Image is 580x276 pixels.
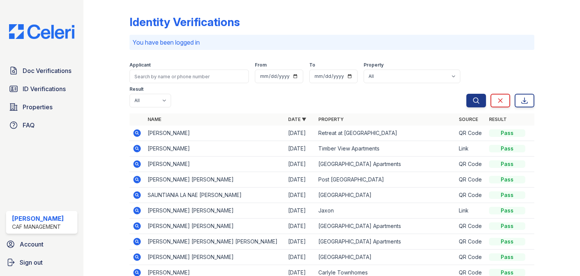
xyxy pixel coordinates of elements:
[489,253,525,261] div: Pass
[456,157,486,172] td: QR Code
[130,86,143,92] label: Result
[285,172,315,188] td: [DATE]
[145,157,285,172] td: [PERSON_NAME]
[315,203,456,219] td: Jaxon
[456,219,486,234] td: QR Code
[285,219,315,234] td: [DATE]
[456,234,486,250] td: QR Code
[489,129,525,137] div: Pass
[3,255,80,270] a: Sign out
[285,157,315,172] td: [DATE]
[285,234,315,250] td: [DATE]
[315,172,456,188] td: Post [GEOGRAPHIC_DATA]
[12,223,64,231] div: CAF Management
[364,62,384,68] label: Property
[489,238,525,245] div: Pass
[130,62,151,68] label: Applicant
[23,121,35,130] span: FAQ
[315,141,456,157] td: Timber View Apartments
[6,99,77,115] a: Properties
[130,70,249,83] input: Search by name or phone number
[489,116,507,122] a: Result
[315,188,456,203] td: [GEOGRAPHIC_DATA]
[285,250,315,265] td: [DATE]
[456,203,486,219] td: Link
[309,62,315,68] label: To
[318,116,344,122] a: Property
[288,116,306,122] a: Date ▼
[6,118,77,133] a: FAQ
[148,116,161,122] a: Name
[285,126,315,141] td: [DATE]
[285,141,315,157] td: [DATE]
[145,172,285,188] td: [PERSON_NAME] [PERSON_NAME]
[145,234,285,250] td: [PERSON_NAME] [PERSON_NAME] [PERSON_NAME]
[145,203,285,219] td: [PERSON_NAME] [PERSON_NAME]
[23,84,66,93] span: ID Verifications
[23,102,52,112] span: Properties
[489,176,525,183] div: Pass
[130,15,240,29] div: Identity Verifications
[489,145,525,152] div: Pass
[285,203,315,219] td: [DATE]
[489,222,525,230] div: Pass
[489,160,525,168] div: Pass
[456,172,486,188] td: QR Code
[315,234,456,250] td: [GEOGRAPHIC_DATA] Apartments
[459,116,478,122] a: Source
[285,188,315,203] td: [DATE]
[6,81,77,96] a: ID Verifications
[145,141,285,157] td: [PERSON_NAME]
[456,141,486,157] td: Link
[145,219,285,234] td: [PERSON_NAME] [PERSON_NAME]
[20,258,43,267] span: Sign out
[6,63,77,78] a: Doc Verifications
[315,126,456,141] td: Retreat at [GEOGRAPHIC_DATA]
[12,214,64,223] div: [PERSON_NAME]
[315,250,456,265] td: [GEOGRAPHIC_DATA]
[145,250,285,265] td: [PERSON_NAME] [PERSON_NAME]
[23,66,71,75] span: Doc Verifications
[3,237,80,252] a: Account
[145,126,285,141] td: [PERSON_NAME]
[456,250,486,265] td: QR Code
[489,191,525,199] div: Pass
[3,24,80,39] img: CE_Logo_Blue-a8612792a0a2168367f1c8372b55b34899dd931a85d93a1a3d3e32e68fde9ad4.png
[456,188,486,203] td: QR Code
[20,240,43,249] span: Account
[315,219,456,234] td: [GEOGRAPHIC_DATA] Apartments
[133,38,531,47] p: You have been logged in
[456,126,486,141] td: QR Code
[315,157,456,172] td: [GEOGRAPHIC_DATA] Apartments
[145,188,285,203] td: SAUNTIANIA LA NAE [PERSON_NAME]
[255,62,267,68] label: From
[489,207,525,214] div: Pass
